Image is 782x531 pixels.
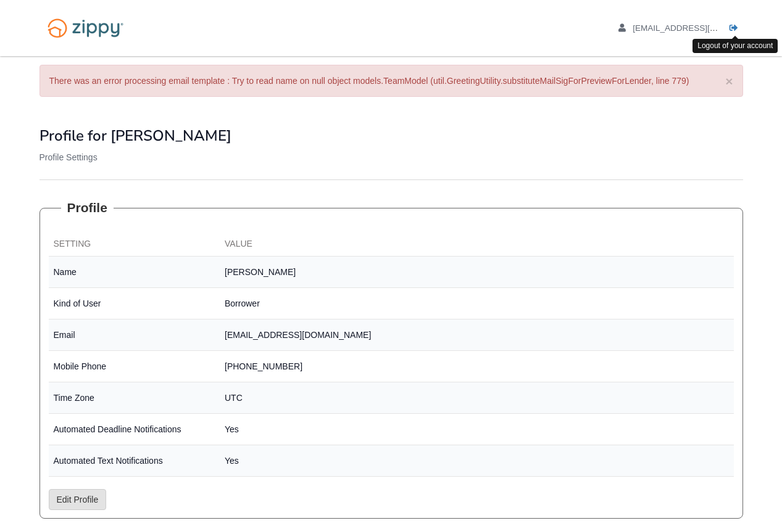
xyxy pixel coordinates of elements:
td: UTC [220,382,734,414]
td: Automated Text Notifications [49,445,220,477]
td: Name [49,257,220,288]
span: daylinrojas6@gmail.com [633,23,774,33]
td: Yes [220,445,734,477]
a: Edit Profile [49,489,107,510]
div: Logout of your account [693,39,778,53]
div: There was an error processing email template : Try to read name on null object models.TeamModel (... [40,65,743,97]
td: Email [49,319,220,351]
p: Profile Settings [40,151,743,163]
a: edit profile [618,23,775,36]
button: × [725,75,733,88]
legend: Profile [61,199,114,217]
td: [PHONE_NUMBER] [220,351,734,382]
th: Value [220,233,734,257]
img: Logo [40,12,131,44]
h1: Profile for [PERSON_NAME] [40,128,743,144]
td: Borrower [220,288,734,319]
td: Mobile Phone [49,351,220,382]
td: [EMAIL_ADDRESS][DOMAIN_NAME] [220,319,734,351]
td: Automated Deadline Notifications [49,414,220,445]
td: Time Zone [49,382,220,414]
td: Kind of User [49,288,220,319]
a: Log out [730,23,743,36]
th: Setting [49,233,220,257]
td: Yes [220,414,734,445]
td: [PERSON_NAME] [220,257,734,288]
